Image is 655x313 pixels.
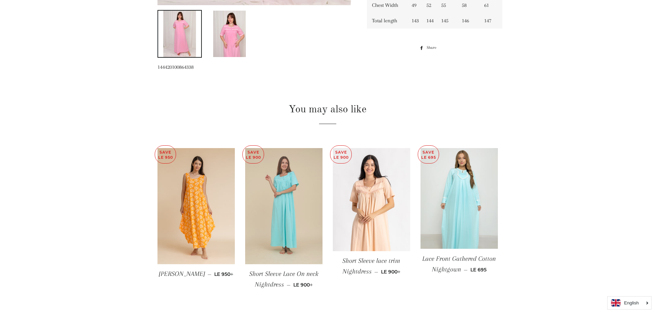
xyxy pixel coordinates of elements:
[157,264,235,284] a: [PERSON_NAME] — LE 950
[287,282,291,288] span: —
[155,146,176,163] p: Save LE 950
[421,13,436,29] td: 144
[611,299,648,306] a: English
[479,13,502,29] td: 147
[208,271,211,277] span: —
[213,11,246,57] img: Load image into Gallery viewer, Short Sleeve Cotton Nightgown with simple lace detail on chest
[214,271,233,277] span: LE 950
[333,251,410,282] a: Short Sleeve lace trim Nightdress — LE 900
[243,146,264,163] p: Save LE 900
[381,269,401,275] span: LE 900
[245,264,323,295] a: Short Sleeve Lace On neck Nightdress — LE 900
[330,146,351,163] p: Save LE 900
[159,270,205,278] span: [PERSON_NAME]
[367,13,406,29] td: Total length
[157,102,498,117] h2: You may also like
[163,11,196,57] img: Load image into Gallery viewer, Short Sleeve Cotton Nightgown with simple lace detail on chest
[436,13,456,29] td: 145
[342,257,401,275] span: Short Sleeve lace trim Nightdress
[374,269,378,275] span: —
[157,64,194,70] span: 144420100864338
[457,13,479,29] td: 146
[427,44,440,52] span: Share
[470,267,487,273] span: LE 695
[422,255,496,273] span: Lace Front Gathered Cotton Nightgown
[418,146,439,163] p: Save LE 695
[406,13,421,29] td: 143
[293,282,313,288] span: LE 900
[464,267,468,273] span: —
[249,270,318,288] span: Short Sleeve Lace On neck Nightdress
[624,301,639,305] i: English
[421,249,498,280] a: Lace Front Gathered Cotton Nightgown — LE 695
